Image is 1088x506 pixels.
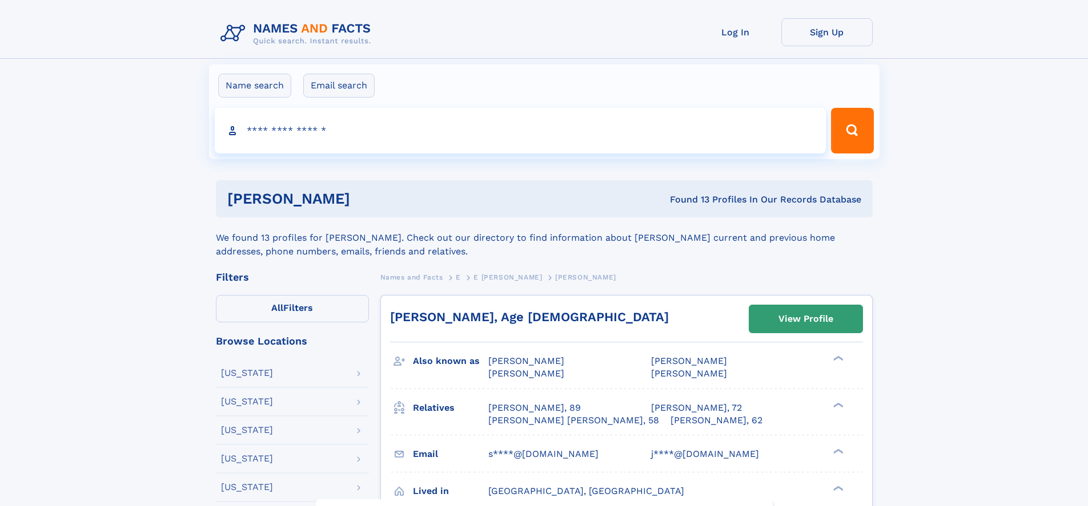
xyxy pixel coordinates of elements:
[781,18,873,46] a: Sign Up
[390,310,669,324] a: [PERSON_NAME], Age [DEMOGRAPHIC_DATA]
[473,270,542,284] a: E [PERSON_NAME]
[413,351,488,371] h3: Also known as
[227,192,510,206] h1: [PERSON_NAME]
[413,398,488,418] h3: Relatives
[456,273,461,281] span: E
[221,483,273,492] div: [US_STATE]
[473,273,542,281] span: E [PERSON_NAME]
[651,368,727,379] span: [PERSON_NAME]
[271,302,283,313] span: All
[749,305,862,333] a: View Profile
[380,270,443,284] a: Names and Facts
[221,454,273,463] div: [US_STATE]
[488,355,564,366] span: [PERSON_NAME]
[216,18,380,49] img: Logo Names and Facts
[651,355,727,366] span: [PERSON_NAME]
[671,414,762,427] a: [PERSON_NAME], 62
[216,336,369,346] div: Browse Locations
[831,108,873,153] button: Search Button
[413,481,488,501] h3: Lived in
[778,306,833,332] div: View Profile
[555,273,616,281] span: [PERSON_NAME]
[488,414,659,427] a: [PERSON_NAME] [PERSON_NAME], 58
[830,484,844,492] div: ❯
[456,270,461,284] a: E
[216,217,873,258] div: We found 13 profiles for [PERSON_NAME]. Check out our directory to find information about [PERSON...
[303,74,375,98] label: Email search
[510,193,861,206] div: Found 13 Profiles In Our Records Database
[413,444,488,464] h3: Email
[488,485,684,496] span: [GEOGRAPHIC_DATA], [GEOGRAPHIC_DATA]
[830,401,844,408] div: ❯
[216,272,369,282] div: Filters
[218,74,291,98] label: Name search
[221,369,273,378] div: [US_STATE]
[488,402,581,414] a: [PERSON_NAME], 89
[830,355,844,362] div: ❯
[690,18,781,46] a: Log In
[830,447,844,455] div: ❯
[488,368,564,379] span: [PERSON_NAME]
[221,397,273,406] div: [US_STATE]
[215,108,826,153] input: search input
[216,295,369,322] label: Filters
[221,426,273,435] div: [US_STATE]
[651,402,742,414] a: [PERSON_NAME], 72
